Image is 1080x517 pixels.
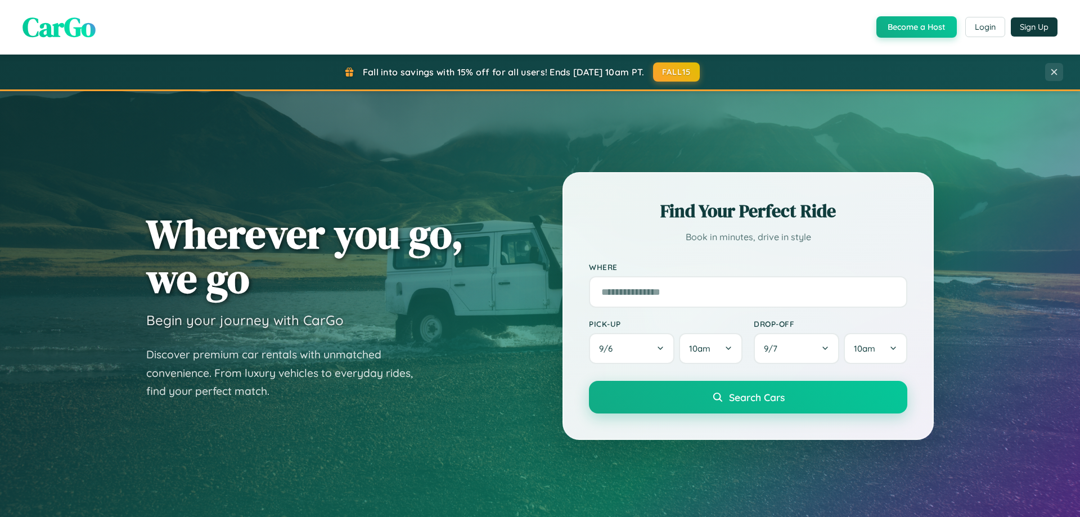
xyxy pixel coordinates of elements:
[589,199,907,223] h2: Find Your Perfect Ride
[754,319,907,329] label: Drop-off
[589,319,742,329] label: Pick-up
[844,333,907,364] button: 10am
[146,345,427,401] p: Discover premium car rentals with unmatched convenience. From luxury vehicles to everyday rides, ...
[589,381,907,413] button: Search Cars
[589,333,674,364] button: 9/6
[679,333,742,364] button: 10am
[854,343,875,354] span: 10am
[22,8,96,46] span: CarGo
[754,333,839,364] button: 9/7
[146,212,463,300] h1: Wherever you go, we go
[1011,17,1057,37] button: Sign Up
[876,16,957,38] button: Become a Host
[589,262,907,272] label: Where
[589,229,907,245] p: Book in minutes, drive in style
[965,17,1005,37] button: Login
[764,343,783,354] span: 9 / 7
[689,343,710,354] span: 10am
[146,312,344,329] h3: Begin your journey with CarGo
[729,391,785,403] span: Search Cars
[599,343,618,354] span: 9 / 6
[363,66,645,78] span: Fall into savings with 15% off for all users! Ends [DATE] 10am PT.
[653,62,700,82] button: FALL15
